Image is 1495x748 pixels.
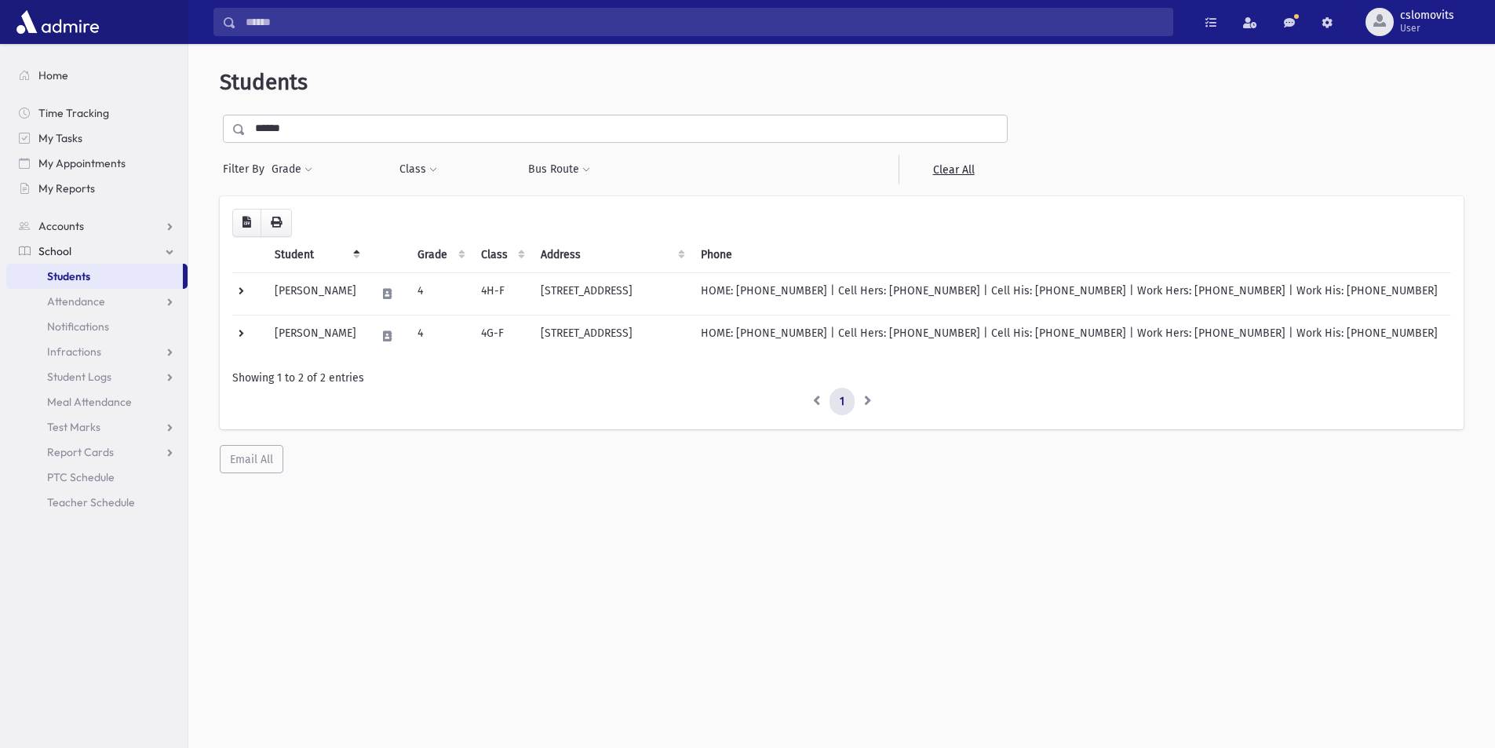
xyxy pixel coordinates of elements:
th: Grade: activate to sort column ascending [408,237,471,273]
span: cslomovits [1400,9,1454,22]
a: Report Cards [6,440,188,465]
td: [STREET_ADDRESS] [531,272,691,315]
td: 4H-F [472,272,531,315]
span: User [1400,22,1454,35]
td: HOME: [PHONE_NUMBER] | Cell Hers: [PHONE_NUMBER] | Cell His: [PHONE_NUMBER] | Work Hers: [PHONE_N... [691,315,1451,357]
span: Report Cards [47,445,114,459]
a: Student Logs [6,364,188,389]
a: Students [6,264,183,289]
button: Print [261,209,292,237]
button: Grade [271,155,313,184]
span: Infractions [47,345,101,359]
button: Class [399,155,438,184]
button: CSV [232,209,261,237]
a: Attendance [6,289,188,314]
td: 4 [408,315,471,357]
a: PTC Schedule [6,465,188,490]
span: Time Tracking [38,106,109,120]
span: Student Logs [47,370,111,384]
span: Notifications [47,319,109,334]
button: Bus Route [527,155,591,184]
span: My Reports [38,181,95,195]
a: School [6,239,188,264]
span: Attendance [47,294,105,308]
span: School [38,244,71,258]
span: Meal Attendance [47,395,132,409]
a: Teacher Schedule [6,490,188,515]
span: Teacher Schedule [47,495,135,509]
span: Students [47,269,90,283]
a: My Reports [6,176,188,201]
td: [PERSON_NAME] [265,315,366,357]
button: Email All [220,445,283,473]
a: Test Marks [6,414,188,440]
a: My Appointments [6,151,188,176]
td: 4 [408,272,471,315]
a: 1 [830,388,855,416]
a: Clear All [899,155,1008,184]
a: Notifications [6,314,188,339]
span: Students [220,69,308,95]
input: Search [236,8,1172,36]
td: HOME: [PHONE_NUMBER] | Cell Hers: [PHONE_NUMBER] | Cell His: [PHONE_NUMBER] | Work Hers: [PHONE_N... [691,272,1451,315]
th: Phone [691,237,1451,273]
th: Class: activate to sort column ascending [472,237,531,273]
th: Address: activate to sort column ascending [531,237,691,273]
img: AdmirePro [13,6,103,38]
span: Filter By [223,161,271,177]
a: Meal Attendance [6,389,188,414]
span: My Tasks [38,131,82,145]
span: My Appointments [38,156,126,170]
td: 4G-F [472,315,531,357]
div: Showing 1 to 2 of 2 entries [232,370,1451,386]
a: My Tasks [6,126,188,151]
a: Accounts [6,213,188,239]
span: Home [38,68,68,82]
span: Accounts [38,219,84,233]
span: PTC Schedule [47,470,115,484]
a: Time Tracking [6,100,188,126]
td: [PERSON_NAME] [265,272,366,315]
th: Student: activate to sort column descending [265,237,366,273]
td: [STREET_ADDRESS] [531,315,691,357]
a: Home [6,63,188,88]
span: Test Marks [47,420,100,434]
a: Infractions [6,339,188,364]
